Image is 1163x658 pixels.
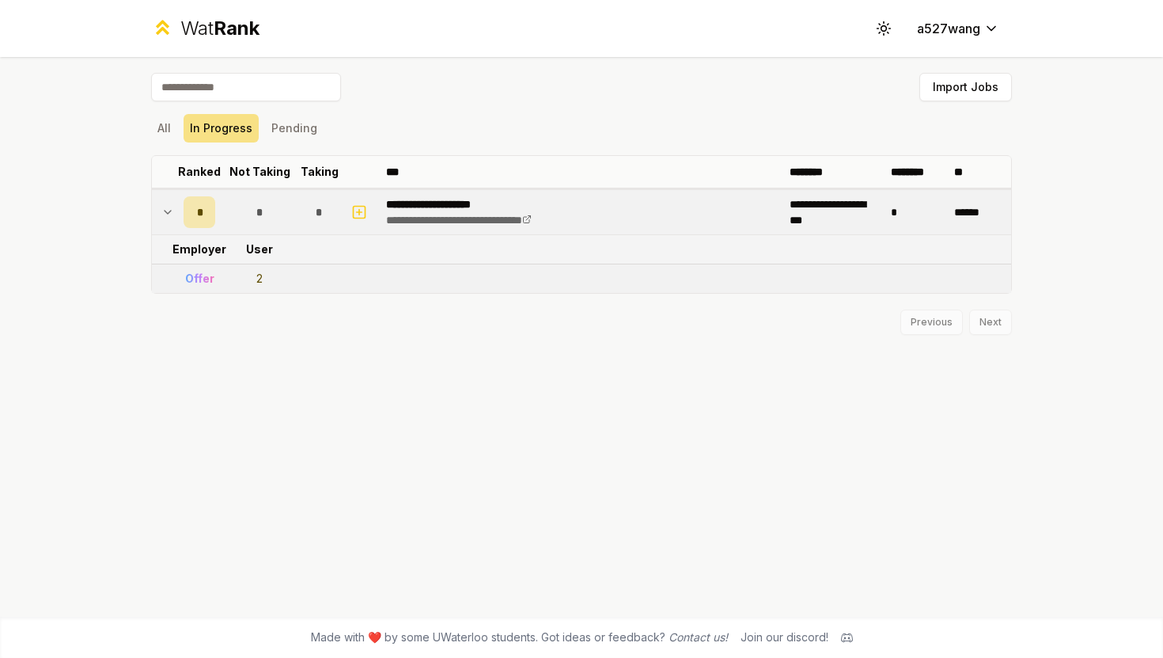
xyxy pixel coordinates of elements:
span: a527wang [917,19,980,38]
p: Not Taking [229,164,290,180]
td: User [222,235,297,264]
div: Offer [185,271,214,287]
span: Made with ❤️ by some UWaterloo students. Got ideas or feedback? [311,629,728,645]
a: WatRank [151,16,259,41]
p: Taking [301,164,339,180]
button: Import Jobs [919,73,1012,101]
button: a527wang [904,14,1012,43]
div: Join our discord! [741,629,828,645]
button: Pending [265,114,324,143]
button: All [151,114,177,143]
button: In Progress [184,114,259,143]
span: Rank [214,17,259,40]
a: Contact us! [669,630,728,644]
div: Wat [180,16,259,41]
p: Ranked [178,164,221,180]
td: Employer [177,235,222,264]
div: 2 [256,271,263,287]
